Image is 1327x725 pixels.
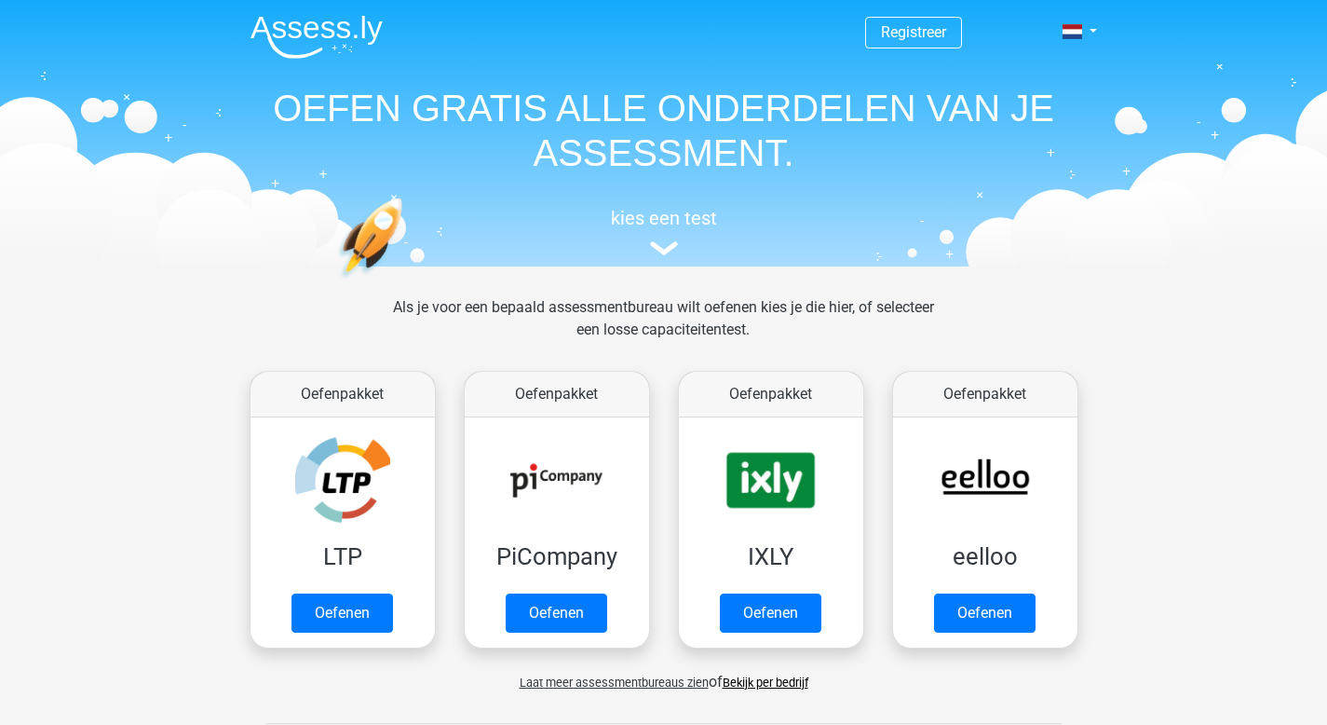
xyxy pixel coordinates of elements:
[236,86,1092,175] h1: OEFEN GRATIS ALLE ONDERDELEN VAN JE ASSESSMENT.
[520,676,709,690] span: Laat meer assessmentbureaus zien
[881,23,946,41] a: Registreer
[934,594,1036,633] a: Oefenen
[723,676,808,690] a: Bekijk per bedrijf
[720,594,821,633] a: Oefenen
[291,594,393,633] a: Oefenen
[506,594,607,633] a: Oefenen
[338,198,475,366] img: oefenen
[236,207,1092,256] a: kies een test
[236,656,1092,693] div: of
[378,296,949,363] div: Als je voor een bepaald assessmentbureau wilt oefenen kies je die hier, of selecteer een losse ca...
[251,15,383,59] img: Assessly
[650,241,678,255] img: assessment
[236,207,1092,229] h5: kies een test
